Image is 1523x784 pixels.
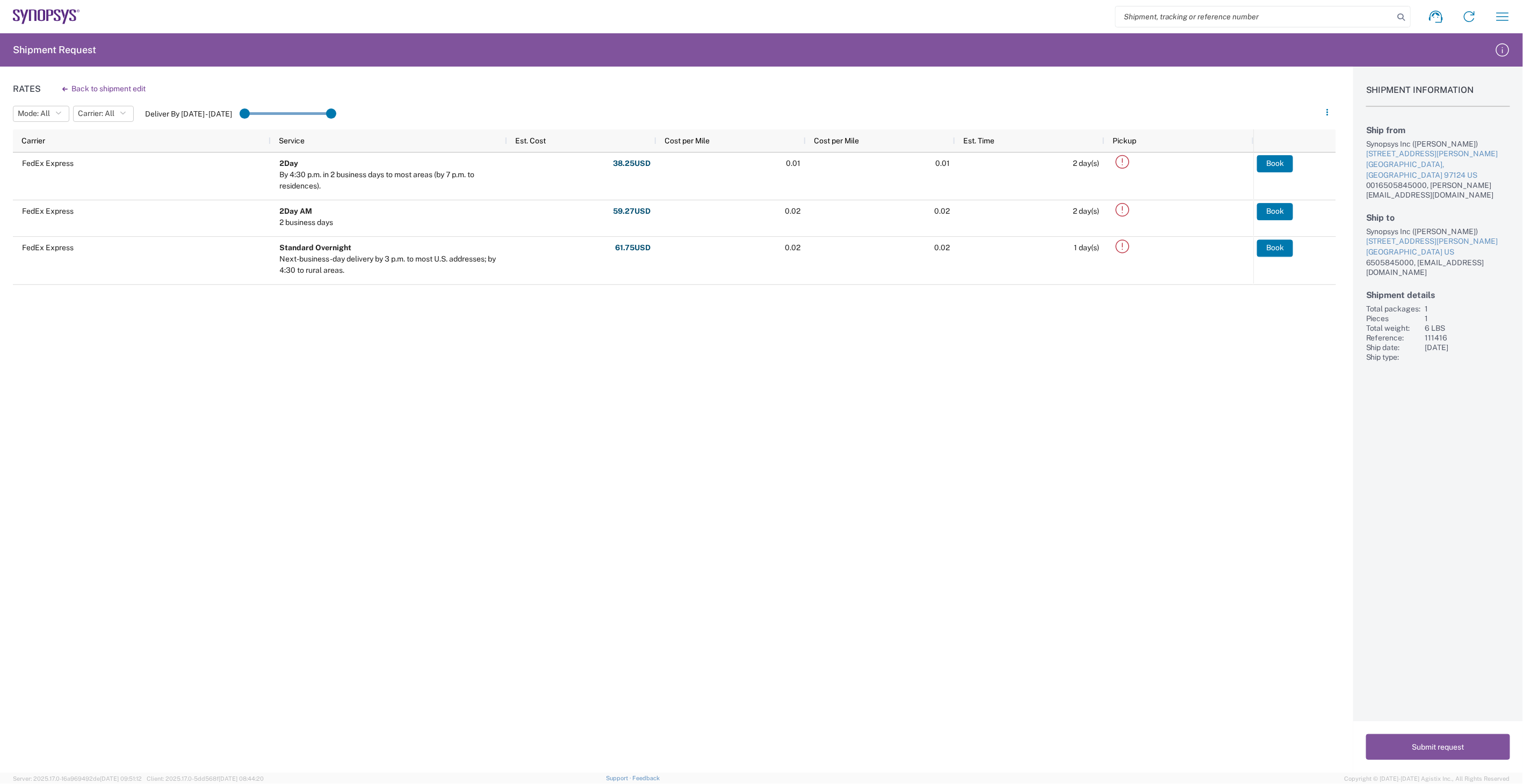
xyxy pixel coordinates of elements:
[1366,258,1510,277] div: 6505845000, [EMAIL_ADDRESS][DOMAIN_NAME]
[613,155,652,172] button: 38.25USD
[1345,774,1510,783] span: Copyright © [DATE]-[DATE] Agistix Inc., All Rights Reserved
[219,775,264,782] span: [DATE] 08:44:20
[935,207,950,215] span: 0.02
[1366,314,1421,323] div: Pieces
[1425,333,1510,343] div: 111416
[13,106,69,122] button: Mode: All
[1113,136,1137,145] span: Pickup
[1425,343,1510,352] div: [DATE]
[100,775,142,782] span: [DATE] 09:51:12
[665,136,710,145] span: Cost per Mile
[1366,304,1421,314] div: Total packages:
[613,203,652,220] button: 59.27USD
[1366,290,1510,300] h2: Shipment details
[22,243,74,252] span: FedEx Express
[280,243,352,252] b: Standard Overnight
[1366,333,1421,343] div: Reference:
[1366,247,1510,258] div: [GEOGRAPHIC_DATA] US
[1366,149,1510,159] div: [STREET_ADDRESS][PERSON_NAME]
[22,159,74,168] span: FedEx Express
[280,253,502,276] div: Next-business-day delivery by 3 p.m. to most U.S. addresses; by 4:30 to rural areas.
[1366,125,1510,135] h2: Ship from
[1366,343,1421,352] div: Ship date:
[964,136,995,145] span: Est. Time
[280,217,334,228] div: 2 business days
[1366,236,1510,257] a: [STREET_ADDRESS][PERSON_NAME][GEOGRAPHIC_DATA] US
[1366,323,1421,333] div: Total weight:
[280,169,502,192] div: By 4:30 p.m. in 2 business days to most areas (by 7 p.m. to residences).
[280,159,299,168] b: 2Day
[1074,243,1100,252] span: 1 day(s)
[13,775,142,782] span: Server: 2025.17.0-16a969492de
[1073,207,1100,215] span: 2 day(s)
[1116,6,1394,27] input: Shipment, tracking or reference number
[814,136,860,145] span: Cost per Mile
[22,207,74,215] span: FedEx Express
[21,136,45,145] span: Carrier
[78,108,114,119] span: Carrier: All
[786,159,801,168] span: 0.01
[54,79,154,98] button: Back to shipment edit
[145,109,232,119] label: Deliver By [DATE] - [DATE]
[1366,236,1510,247] div: [STREET_ADDRESS][PERSON_NAME]
[147,775,264,782] span: Client: 2025.17.0-5dd568f
[1366,159,1510,180] div: [GEOGRAPHIC_DATA], [GEOGRAPHIC_DATA] 97124 US
[279,136,305,145] span: Service
[1257,239,1293,257] button: Book
[615,239,652,257] button: 61.75USD
[1366,213,1510,223] h2: Ship to
[1366,180,1510,200] div: 0016505845000, [PERSON_NAME][EMAIL_ADDRESS][DOMAIN_NAME]
[1366,85,1510,107] h1: Shipment Information
[606,775,633,781] a: Support
[1425,323,1510,333] div: 6 LBS
[785,207,801,215] span: 0.02
[1366,227,1510,236] div: Synopsys Inc ([PERSON_NAME])
[18,108,50,119] span: Mode: All
[1366,139,1510,149] div: Synopsys Inc ([PERSON_NAME])
[616,243,651,253] strong: 61.75 USD
[785,243,801,252] span: 0.02
[1257,203,1293,220] button: Book
[633,775,660,781] a: Feedback
[1257,155,1293,172] button: Book
[73,106,134,122] button: Carrier: All
[613,158,651,169] strong: 38.25 USD
[13,84,41,94] h1: Rates
[935,243,950,252] span: 0.02
[1366,734,1510,760] button: Submit request
[1366,149,1510,180] a: [STREET_ADDRESS][PERSON_NAME][GEOGRAPHIC_DATA], [GEOGRAPHIC_DATA] 97124 US
[613,206,651,216] strong: 59.27 USD
[1073,159,1100,168] span: 2 day(s)
[13,43,96,56] h2: Shipment Request
[1366,352,1421,362] div: Ship type:
[936,159,950,168] span: 0.01
[1425,304,1510,314] div: 1
[1425,314,1510,323] div: 1
[280,207,313,215] b: 2Day AM
[516,136,546,145] span: Est. Cost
